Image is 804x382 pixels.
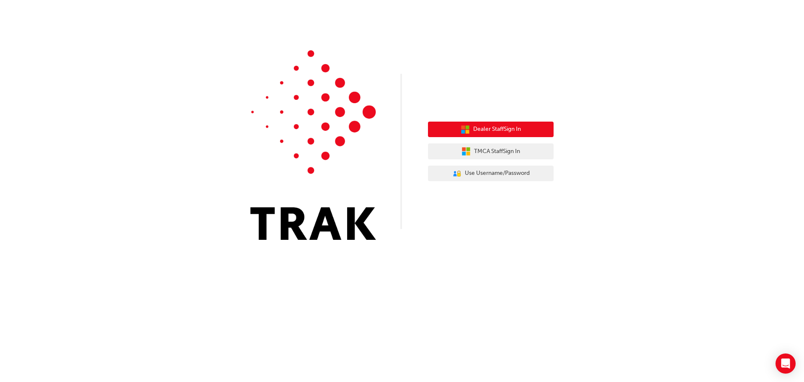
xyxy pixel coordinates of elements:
[250,50,376,240] img: Trak
[465,169,530,178] span: Use Username/Password
[428,143,554,159] button: TMCA StaffSign In
[428,166,554,182] button: Use Username/Password
[474,147,520,156] span: TMCA Staff Sign In
[428,122,554,138] button: Dealer StaffSign In
[776,353,796,374] div: Open Intercom Messenger
[473,125,521,134] span: Dealer Staff Sign In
